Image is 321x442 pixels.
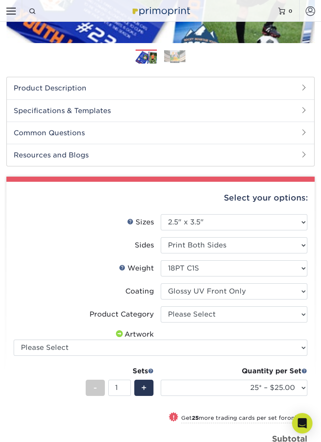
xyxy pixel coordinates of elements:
div: Sizes [127,217,154,227]
span: - [93,381,97,394]
h2: Resources and Blogs [7,144,314,166]
div: Open Intercom Messenger [292,413,312,433]
img: Trading Cards 01 [136,50,157,65]
div: Quantity per Set [161,366,308,376]
div: Select your options: [13,182,308,214]
img: Trading Cards 02 [164,50,185,63]
iframe: Google Customer Reviews [2,416,72,439]
div: Sides [135,240,154,250]
img: Primoprint [130,4,191,17]
div: Sets [86,366,154,376]
span: + [141,381,147,394]
h2: Specifications & Templates [7,99,314,122]
span: only [287,415,307,421]
h2: Product Description [7,77,314,99]
div: Weight [119,263,154,273]
div: Coating [125,286,154,297]
span: 0 [289,8,292,14]
div: Artwork [114,329,154,340]
div: Product Category [90,309,154,320]
strong: 25 [192,415,199,421]
span: ! [173,413,175,422]
small: Get more trading cards per set for [181,415,307,423]
h2: Common Questions [7,122,314,144]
